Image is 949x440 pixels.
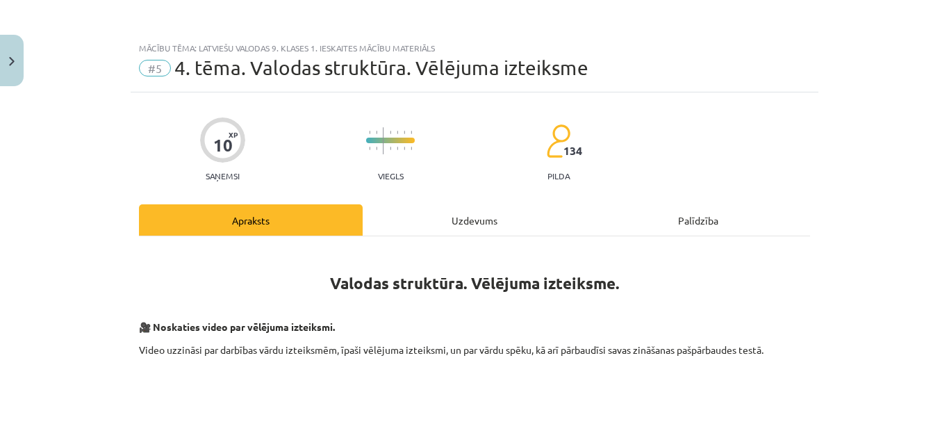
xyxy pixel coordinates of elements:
[229,131,238,138] span: XP
[546,124,570,158] img: students-c634bb4e5e11cddfef0936a35e636f08e4e9abd3cc4e673bd6f9a4125e45ecb1.svg
[411,131,412,134] img: icon-short-line-57e1e144782c952c97e751825c79c345078a6d821885a25fce030b3d8c18986b.svg
[139,43,810,53] div: Mācību tēma: Latviešu valodas 9. klases 1. ieskaites mācību materiāls
[139,343,810,357] p: Video uzzināsi par darbības vārdu izteiksmēm, īpaši vēlējuma izteiksmi, un par vārdu spēku, kā ar...
[376,131,377,134] img: icon-short-line-57e1e144782c952c97e751825c79c345078a6d821885a25fce030b3d8c18986b.svg
[363,204,586,236] div: Uzdevums
[390,147,391,150] img: icon-short-line-57e1e144782c952c97e751825c79c345078a6d821885a25fce030b3d8c18986b.svg
[9,57,15,66] img: icon-close-lesson-0947bae3869378f0d4975bcd49f059093ad1ed9edebbc8119c70593378902aed.svg
[200,171,245,181] p: Saņemsi
[563,145,582,157] span: 134
[378,171,404,181] p: Viegls
[330,273,620,293] strong: Valodas struktūra. Vēlējuma izteiksme.
[586,204,810,236] div: Palīdzība
[174,56,588,79] span: 4. tēma. Valodas struktūra. Vēlējuma izteiksme
[369,131,370,134] img: icon-short-line-57e1e144782c952c97e751825c79c345078a6d821885a25fce030b3d8c18986b.svg
[547,171,570,181] p: pilda
[213,136,233,155] div: 10
[404,147,405,150] img: icon-short-line-57e1e144782c952c97e751825c79c345078a6d821885a25fce030b3d8c18986b.svg
[383,127,384,154] img: icon-long-line-d9ea69661e0d244f92f715978eff75569469978d946b2353a9bb055b3ed8787d.svg
[390,131,391,134] img: icon-short-line-57e1e144782c952c97e751825c79c345078a6d821885a25fce030b3d8c18986b.svg
[411,147,412,150] img: icon-short-line-57e1e144782c952c97e751825c79c345078a6d821885a25fce030b3d8c18986b.svg
[376,147,377,150] img: icon-short-line-57e1e144782c952c97e751825c79c345078a6d821885a25fce030b3d8c18986b.svg
[139,204,363,236] div: Apraksts
[369,147,370,150] img: icon-short-line-57e1e144782c952c97e751825c79c345078a6d821885a25fce030b3d8c18986b.svg
[139,60,171,76] span: #5
[404,131,405,134] img: icon-short-line-57e1e144782c952c97e751825c79c345078a6d821885a25fce030b3d8c18986b.svg
[397,131,398,134] img: icon-short-line-57e1e144782c952c97e751825c79c345078a6d821885a25fce030b3d8c18986b.svg
[139,320,335,333] strong: 🎥 Noskaties video par vēlējuma izteiksmi.
[397,147,398,150] img: icon-short-line-57e1e144782c952c97e751825c79c345078a6d821885a25fce030b3d8c18986b.svg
